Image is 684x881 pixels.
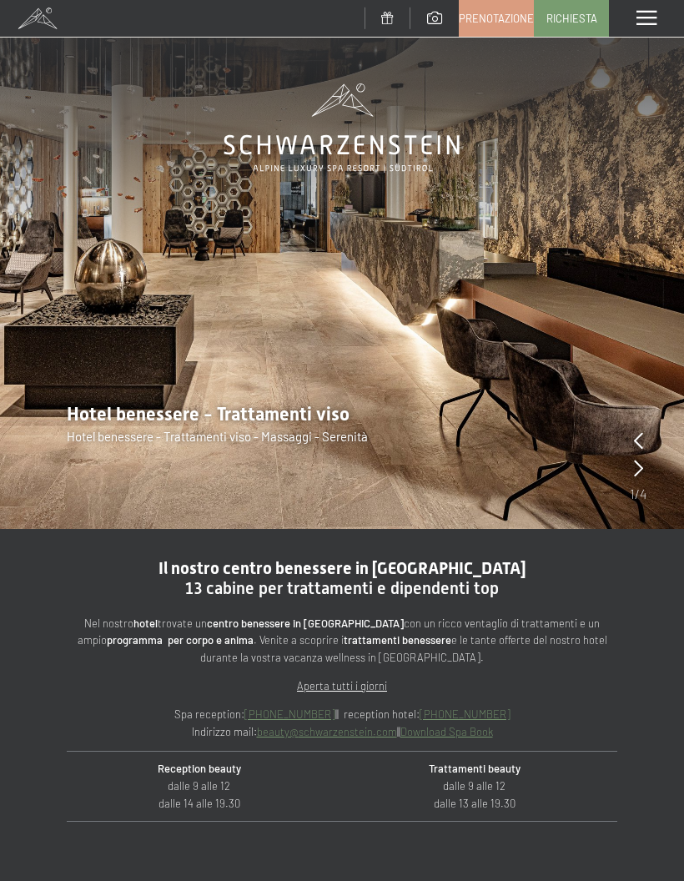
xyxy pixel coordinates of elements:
[207,617,404,630] strong: centro benessere in [GEOGRAPHIC_DATA]
[460,1,533,36] a: Prenotazione
[67,429,368,444] span: Hotel benessere - Trattamenti viso - Massaggi - Serenità
[158,558,526,578] span: Il nostro centro benessere in [GEOGRAPHIC_DATA]
[630,485,635,503] span: 1
[107,633,254,647] strong: programma per corpo e anima
[344,633,451,647] strong: trattamenti benessere
[67,752,332,821] td: dalle 9 alle 12 dalle 14 alle 19.30
[297,679,387,692] u: Aperta tutti i giorni
[257,725,397,738] a: beauty@schwarzenstein.com
[133,617,158,630] strong: hotel
[67,615,617,667] p: Nel nostro trovate un con un ricco ventaglio di trattamenti e un ampio . Venite a scoprire i e le...
[332,752,617,821] td: dalle 9 alle 12 dalle 13 alle 19.30
[640,485,646,503] span: 4
[546,11,597,26] span: Richiesta
[185,578,499,598] span: 13 cabine per trattamenti e dipendenti top
[67,706,617,741] p: Spa reception: || reception hotel: Indirizzo mail: ||
[420,707,510,721] a: [PHONE_NUMBER]
[244,707,335,721] a: [PHONE_NUMBER]
[635,485,640,503] span: /
[400,725,493,738] a: Download Spa Book
[67,404,350,425] span: Hotel benessere - Trattamenti viso
[158,762,241,775] strong: Reception beauty
[535,1,608,36] a: Richiesta
[459,11,534,26] span: Prenotazione
[429,762,521,775] strong: Trattamenti beauty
